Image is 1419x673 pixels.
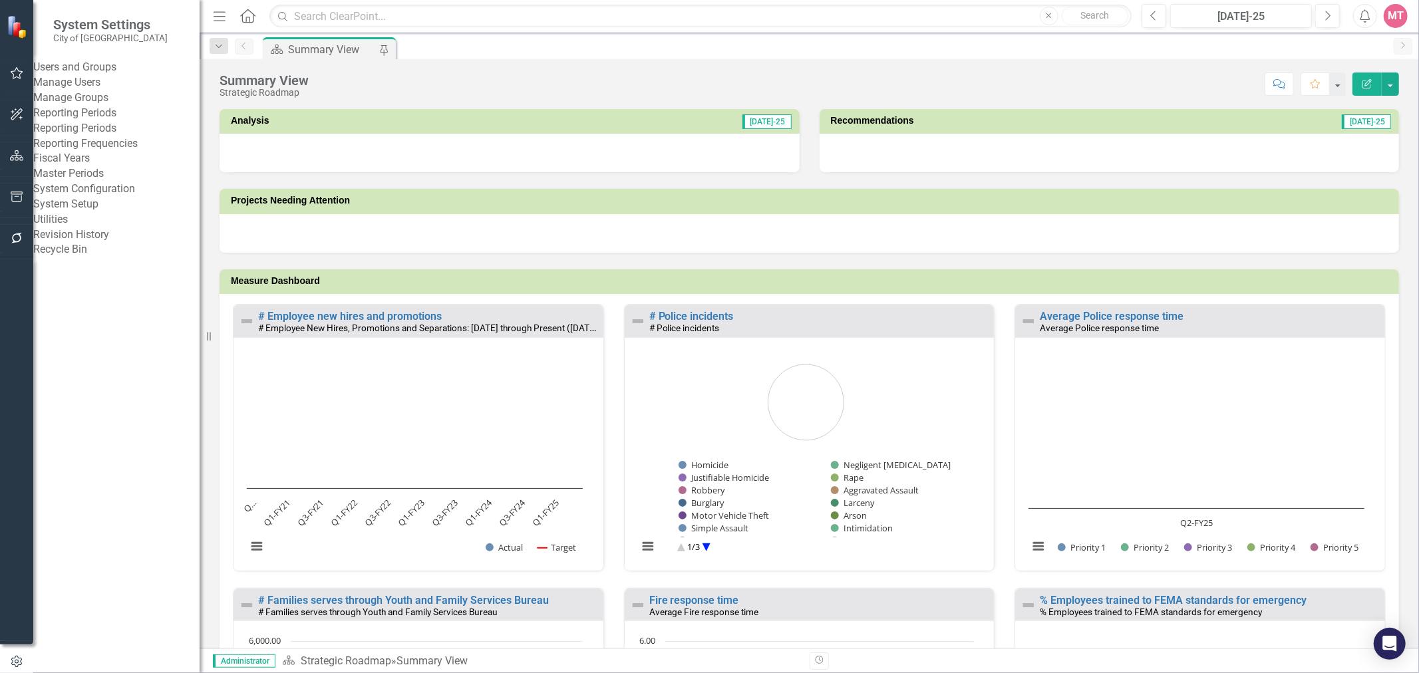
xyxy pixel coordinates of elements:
text: Q3-FY24 [496,496,528,528]
a: System Setup [33,197,200,212]
text: Q1-FY23 [395,497,426,528]
text: Q3-FY21 [295,497,326,528]
a: Manage Users [33,75,200,90]
div: » [282,654,800,669]
a: Manage Groups [33,90,200,106]
button: Show Actual [486,542,523,553]
button: Show Justifiable Homicide [679,472,770,483]
div: Double-Click to Edit [233,304,604,571]
img: Not Defined [1021,313,1036,329]
svg: Interactive chart [1022,351,1371,567]
text: Motor Vehicle Theft [691,509,769,521]
h3: Recommendations [831,116,1181,126]
button: [DATE]-25 [1170,4,1312,28]
span: [DATE]-25 [1342,114,1391,129]
text: Robbery [691,484,725,496]
small: Average Fire response time [649,606,759,617]
button: Show Larceny [831,497,875,509]
span: System Settings [53,17,168,33]
small: % Employees trained to FEMA standards for emergency [1040,606,1262,617]
button: Show Priority 3 [1184,542,1233,553]
button: Show Homicide [679,460,729,471]
button: Show Priority 1 [1058,542,1106,553]
img: Not Defined [630,597,646,613]
text: Priority 5 [1323,541,1358,553]
small: # Families serves through Youth and Family Services Bureau [258,606,498,617]
text: Actual [498,541,523,553]
button: Show Negligent Manslaughter [831,460,939,471]
text: Q3-FY22 [362,497,393,528]
a: Average Police response time [1040,310,1183,323]
button: Show Simple Assault [679,523,750,534]
button: View chart menu, Chart [639,537,657,555]
div: System Configuration [33,182,200,197]
div: Utilities [33,212,200,227]
div: Chart. Highcharts interactive chart. [240,351,597,567]
button: Show Arson [831,510,867,521]
input: Search ClearPoint... [269,5,1132,28]
text: 6,000.00 [249,634,281,646]
a: # Police incidents [649,310,734,323]
text: Justifiable Homicide [690,471,769,483]
text: Priority 3 [1197,541,1232,553]
div: Summary View [396,654,468,667]
text: Priority 2 [1134,541,1169,553]
div: Strategic Roadmap [220,88,309,98]
div: Double-Click to Edit [1015,304,1386,571]
h3: Projects Needing Attention [231,196,1392,205]
span: Search [1080,10,1109,21]
text: Q3-FY23 [429,497,460,528]
text: Larceny [844,497,875,509]
a: Recycle Bin [33,242,200,257]
div: Double-Click to Edit [624,304,995,571]
img: ClearPoint Strategy [7,15,30,39]
svg: Interactive chart [240,351,589,567]
text: Homicide [691,459,728,471]
div: Reporting Periods [33,106,200,121]
text: Arson [844,509,867,521]
text: Counterfeiting/Forgery [691,535,782,547]
div: Chart. Highcharts interactive chart. [1022,351,1378,567]
text: Bribery [844,535,872,547]
a: Master Periods [33,166,200,182]
small: # Police incidents [649,323,720,333]
button: Show Intimidation [831,523,892,534]
svg: Interactive chart [631,351,981,567]
button: Show Rape [831,472,864,483]
button: View chart menu, Chart [247,537,266,555]
h3: Analysis [231,116,473,126]
button: Show Priority 4 [1247,542,1296,553]
button: Show Priority 2 [1121,542,1170,553]
a: Reporting Frequencies [33,136,200,152]
div: [DATE]-25 [1175,9,1307,25]
small: Average Police response time [1040,323,1159,333]
text: Q1-FY25 [530,497,561,528]
text: Target [551,541,576,553]
a: Strategic Roadmap [301,654,391,667]
text: Q… [241,497,259,515]
text: Simple Assault [691,522,748,534]
text: Negligent [MEDICAL_DATA] [844,459,951,471]
button: Show Burglary [679,497,726,509]
a: Fiscal Years [33,151,200,166]
h3: Measure Dashboard [231,276,1392,286]
text: 6.00 [639,634,655,646]
small: City of [GEOGRAPHIC_DATA] [53,33,168,43]
img: Not Defined [239,597,255,613]
div: Chart. Highcharts interactive chart. [631,351,988,567]
button: MT [1384,4,1408,28]
a: Fire response time [649,594,739,606]
a: % Employees trained to FEMA standards for emergency [1040,594,1307,606]
text: Rape [844,471,864,483]
text: Q1-FY21 [261,497,292,528]
button: Show Robbery [679,485,725,496]
img: Not Defined [239,313,255,329]
text: Priority 1 [1070,541,1106,553]
button: Show Target [538,542,577,553]
span: [DATE]-25 [742,114,792,129]
text: Aggravated Assault [844,484,919,496]
small: # Employee New Hires, Promotions and Separations: [DATE] through Present ([DATE]) [258,321,601,334]
div: Summary View [288,41,376,58]
span: Administrator [213,654,275,668]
